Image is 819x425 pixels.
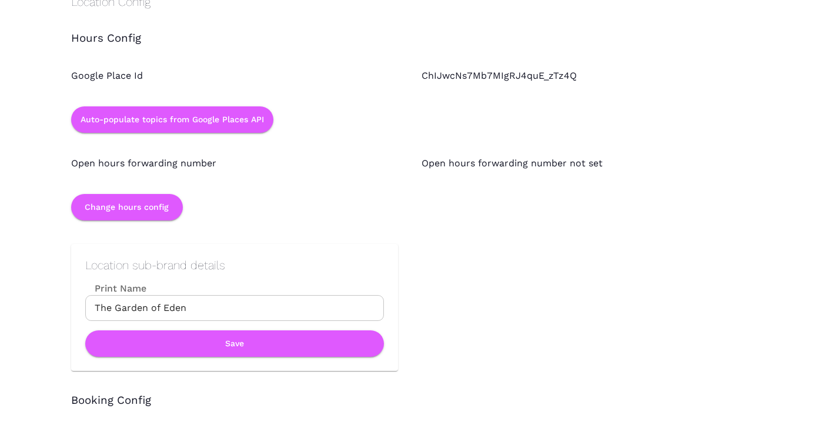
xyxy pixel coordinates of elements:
[85,282,384,295] label: Print Name
[71,32,748,45] h3: Hours Config
[85,258,384,272] h2: Location sub-brand details
[398,45,748,83] div: ChIJwcNs7Mb7MIgRJ4quE_zTz4Q
[48,133,398,170] div: Open hours forwarding number
[85,330,384,357] button: Save
[398,133,748,170] div: Open hours forwarding number not set
[71,394,748,407] h3: Booking Config
[71,106,273,133] button: Auto-populate topics from Google Places API
[71,194,183,220] button: Change hours config
[48,45,398,83] div: Google Place Id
